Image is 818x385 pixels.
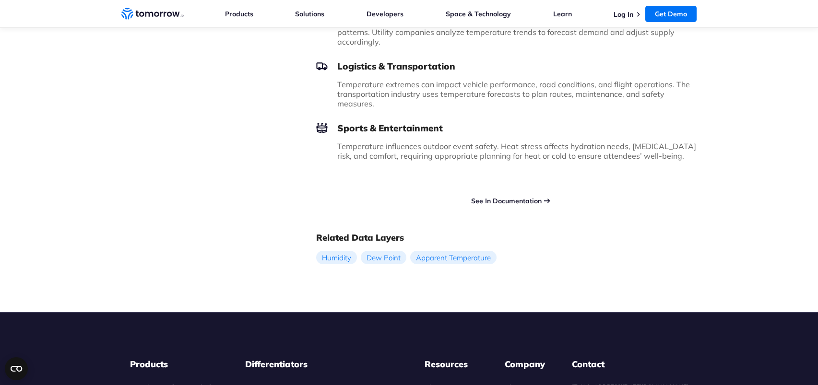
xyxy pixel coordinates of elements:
[130,359,223,370] h3: Products
[337,141,697,161] p: Temperature influences outdoor event safety. Heat stress affects hydration needs, [MEDICAL_DATA] ...
[410,251,497,264] a: Apparent Temperature
[446,10,511,18] a: Space & Technology
[316,122,697,134] h3: Sports & Entertainment
[367,10,403,18] a: Developers
[337,80,697,108] p: Temperature extremes can impact vehicle performance, road conditions, and flight operations. The ...
[225,10,253,18] a: Products
[295,10,324,18] a: Solutions
[316,60,697,72] h3: Logistics & Transportation
[337,18,697,47] p: Demand for heating and cooling varies with the ambient temperature, affecting energy consumption ...
[572,359,688,370] dt: Contact
[505,359,549,370] h3: Company
[471,197,542,205] a: See In Documentation
[245,359,402,370] h3: Differentiators
[361,251,406,264] a: Dew Point
[614,10,633,19] a: Log In
[316,232,697,244] h2: Related Data Layers
[645,6,697,22] a: Get Demo
[121,7,184,21] a: Home link
[553,10,572,18] a: Learn
[425,359,482,370] h3: Resources
[5,357,28,380] button: Open CMP widget
[316,251,357,264] a: Humidity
